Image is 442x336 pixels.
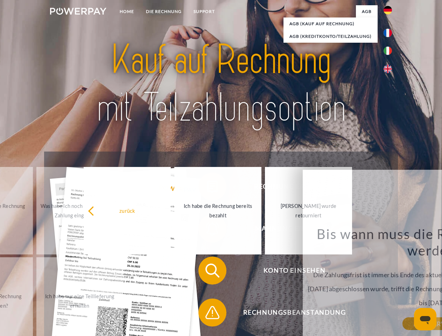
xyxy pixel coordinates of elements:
img: qb_warning.svg [204,304,221,321]
div: [PERSON_NAME] wurde retourniert [269,201,348,220]
img: fr [384,29,392,37]
img: title-powerpay_de.svg [67,34,375,134]
img: qb_search.svg [204,262,221,279]
a: AGB (Kauf auf Rechnung) [283,17,378,30]
iframe: Schaltfläche zum Öffnen des Messaging-Fensters [414,308,436,330]
button: Rechnungsbeanstandung [198,299,380,327]
img: en [384,65,392,73]
div: Was habe ich noch offen, ist meine Zahlung eingegangen? [41,201,119,220]
button: Konto einsehen [198,257,380,285]
div: Ich habe nur eine Teillieferung erhalten [41,292,119,310]
a: SUPPORT [188,5,221,18]
img: de [384,6,392,14]
a: DIE RECHNUNG [140,5,188,18]
a: Home [114,5,140,18]
a: agb [356,5,378,18]
img: it [384,47,392,55]
div: Ich habe die Rechnung bereits bezahlt [178,201,257,220]
div: zurück [88,206,167,215]
a: AGB (Kreditkonto/Teilzahlung) [283,30,378,43]
a: Was habe ich noch offen, ist meine Zahlung eingegangen? [36,167,124,254]
img: logo-powerpay-white.svg [50,8,106,15]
